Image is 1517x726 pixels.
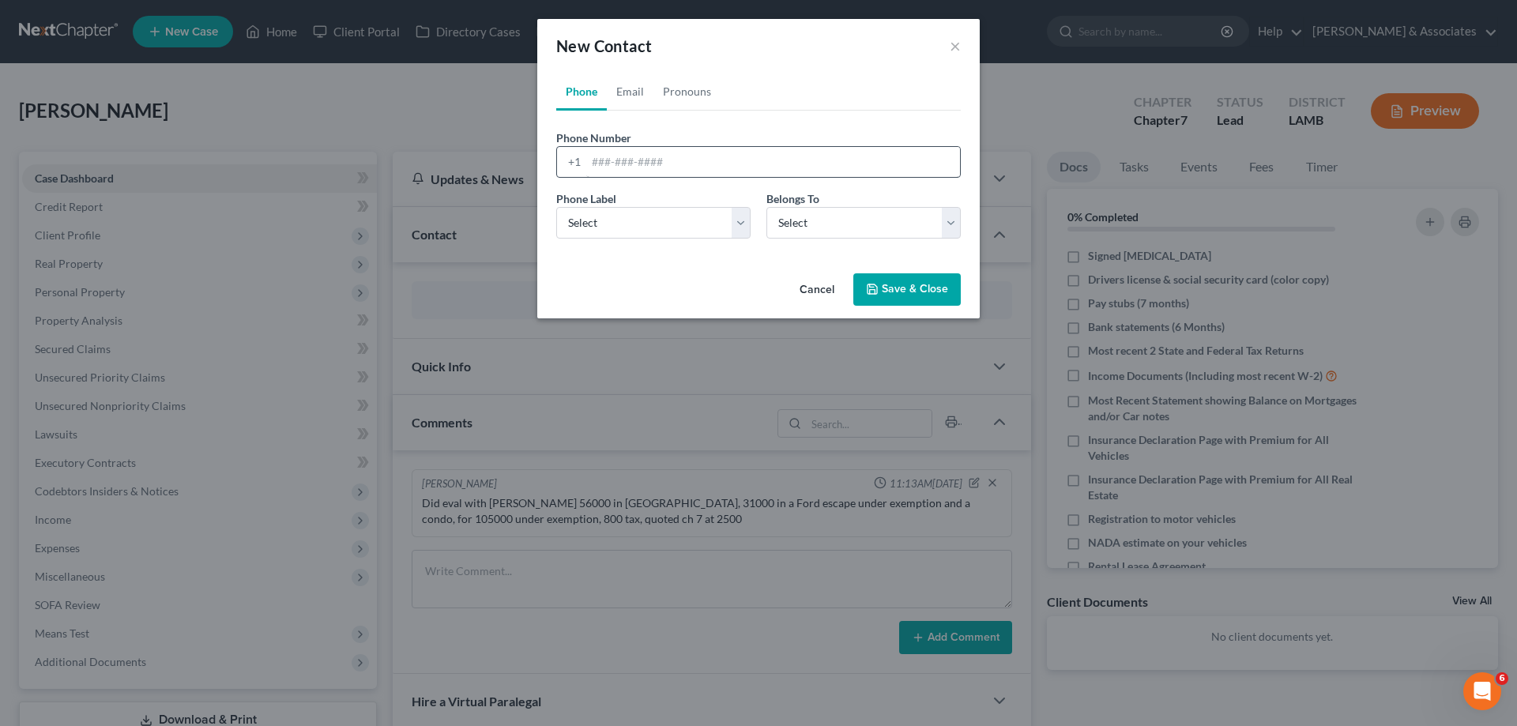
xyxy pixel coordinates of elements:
[556,36,652,55] span: New Contact
[950,36,961,55] button: ×
[586,147,960,177] input: ###-###-####
[653,73,721,111] a: Pronouns
[607,73,653,111] a: Email
[556,131,631,145] span: Phone Number
[556,73,607,111] a: Phone
[1496,672,1508,685] span: 6
[853,273,961,307] button: Save & Close
[556,192,616,205] span: Phone Label
[1463,672,1501,710] iframe: Intercom live chat
[557,147,586,177] div: +1
[787,275,847,307] button: Cancel
[766,192,819,205] span: Belongs To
